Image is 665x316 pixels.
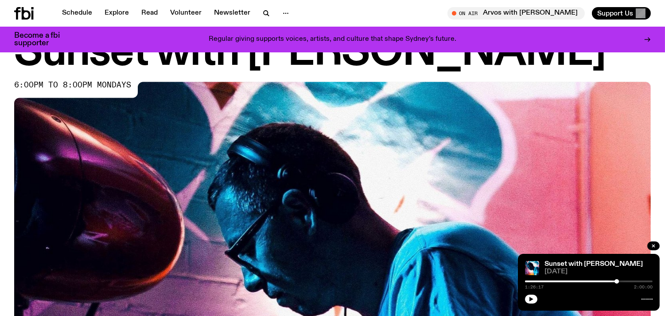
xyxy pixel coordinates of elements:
button: Support Us [592,7,651,20]
a: Volunteer [165,7,207,20]
span: 6:00pm to 8:00pm mondays [14,82,131,89]
h1: Sunset with [PERSON_NAME] [14,33,651,73]
span: [DATE] [544,269,653,275]
button: On AirArvos with [PERSON_NAME] [447,7,585,20]
a: Read [136,7,163,20]
span: 2:00:00 [634,285,653,289]
img: Simon Caldwell stands side on, looking downwards. He has headphones on. Behind him is a brightly ... [525,261,539,275]
a: Sunset with [PERSON_NAME] [544,261,643,268]
a: Newsletter [209,7,256,20]
a: Explore [99,7,134,20]
p: Regular giving supports voices, artists, and culture that shape Sydney’s future. [209,36,456,43]
span: 1:26:17 [525,285,544,289]
span: Support Us [597,9,633,17]
h3: Become a fbi supporter [14,32,71,47]
a: Schedule [57,7,97,20]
